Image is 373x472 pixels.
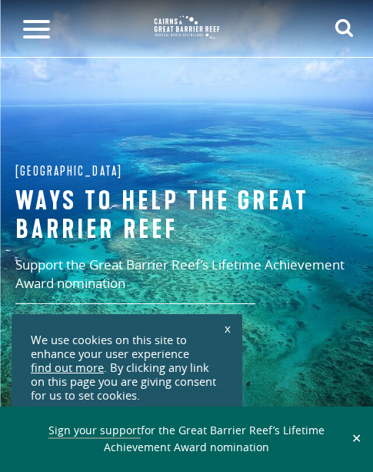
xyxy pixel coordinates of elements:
span: [GEOGRAPHIC_DATA] [15,161,122,182]
div: We use cookies on this site to enhance your user experience . By clicking any link on this page y... [31,333,223,403]
span: for the Great Barrier Reef’s Lifetime Achievement Award nomination [48,423,325,455]
a: x [217,311,238,345]
img: CGBR-TNQ_dual-logo.svg [148,10,225,45]
button: Close [348,432,365,446]
h1: Ways to help the great barrier reef [15,186,358,244]
p: Support the Great Barrier Reef’s Lifetime Achievement Award nomination [15,256,358,305]
a: find out more [31,361,104,375]
a: Sign your support [48,423,141,439]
